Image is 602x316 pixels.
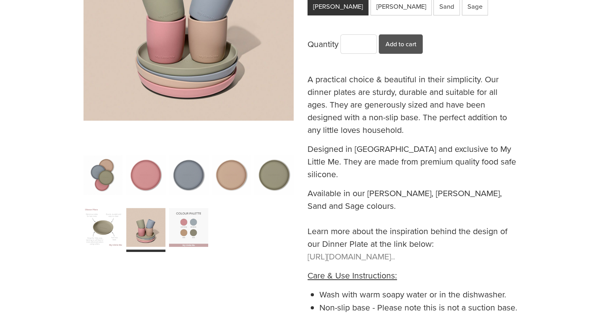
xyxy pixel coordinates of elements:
[319,301,518,314] li: Non-slip base - Please note this is not a suction base.
[308,35,379,53] div: Quantity
[308,269,397,281] u: Care & Use Instructions:
[308,73,518,136] p: A practical choice & beautiful in their simplicity. Our dinner plates are sturdy, durable and sui...
[308,142,518,180] p: Designed in [GEOGRAPHIC_DATA] and exclusive to My Little Me. They are made from premium quality f...
[319,288,518,301] li: Wash with warm soapy water or in the dishwasher.
[308,250,395,262] a: [URL][DOMAIN_NAME]..
[379,34,423,54] button: Add to cart
[308,187,518,263] p: Available in our [PERSON_NAME], [PERSON_NAME], Sand and Sage colours. Learn more about the inspir...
